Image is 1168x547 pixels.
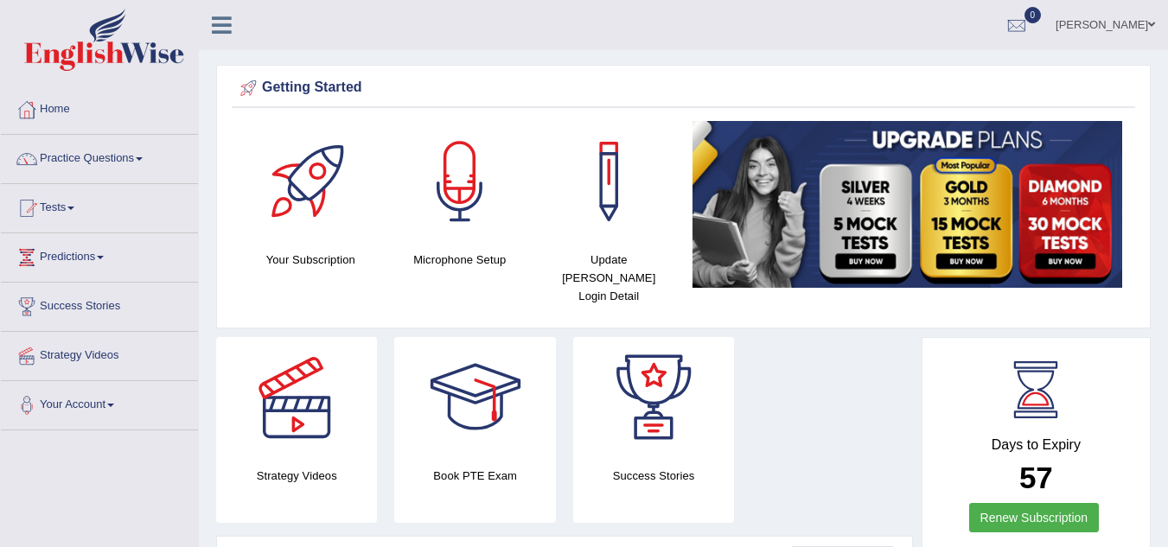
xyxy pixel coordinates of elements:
h4: Strategy Videos [216,467,377,485]
h4: Your Subscription [245,251,377,269]
h4: Days to Expiry [941,437,1131,453]
a: Predictions [1,233,198,277]
a: Success Stories [1,283,198,326]
a: Strategy Videos [1,332,198,375]
b: 57 [1019,461,1053,494]
div: Getting Started [236,75,1131,101]
h4: Microphone Setup [394,251,527,269]
a: Tests [1,184,198,227]
a: Practice Questions [1,135,198,178]
h4: Book PTE Exam [394,467,555,485]
h4: Success Stories [573,467,734,485]
a: Your Account [1,381,198,424]
span: 0 [1024,7,1042,23]
a: Renew Subscription [969,503,1100,532]
a: Home [1,86,198,129]
h4: Update [PERSON_NAME] Login Detail [543,251,675,305]
img: small5.jpg [693,121,1123,288]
